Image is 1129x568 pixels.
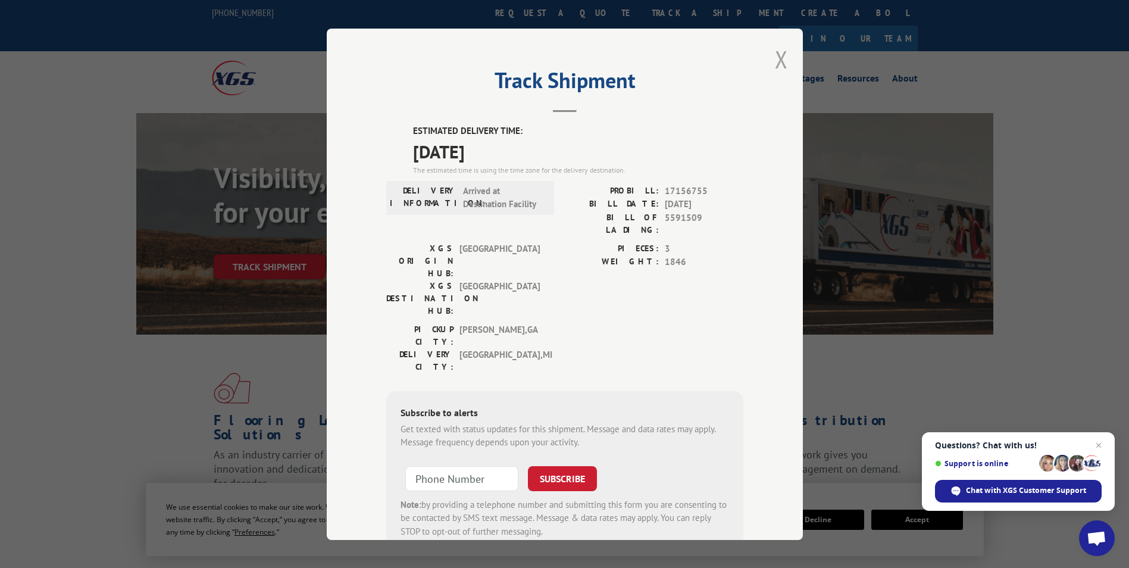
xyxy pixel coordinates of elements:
[565,184,659,198] label: PROBILL:
[390,184,457,211] label: DELIVERY INFORMATION:
[413,164,743,175] div: The estimated time is using the time zone for the delivery destination.
[565,211,659,236] label: BILL OF LADING:
[386,323,454,348] label: PICKUP CITY:
[413,138,743,164] span: [DATE]
[459,279,540,317] span: [GEOGRAPHIC_DATA]
[665,184,743,198] span: 17156755
[935,480,1102,503] div: Chat with XGS Customer Support
[386,242,454,279] label: XGS ORIGIN HUB:
[935,459,1035,468] span: Support is online
[386,72,743,95] h2: Track Shipment
[401,422,729,449] div: Get texted with status updates for this shipment. Message and data rates may apply. Message frequ...
[565,255,659,269] label: WEIGHT:
[1092,438,1106,452] span: Close chat
[528,466,597,491] button: SUBSCRIBE
[401,498,729,538] div: by providing a telephone number and submitting this form you are consenting to be contacted by SM...
[459,348,540,373] span: [GEOGRAPHIC_DATA] , MI
[405,466,518,491] input: Phone Number
[935,441,1102,450] span: Questions? Chat with us!
[401,498,421,510] strong: Note:
[665,211,743,236] span: 5591509
[665,255,743,269] span: 1846
[966,485,1086,496] span: Chat with XGS Customer Support
[1079,520,1115,556] div: Open chat
[413,124,743,138] label: ESTIMATED DELIVERY TIME:
[665,198,743,211] span: [DATE]
[386,348,454,373] label: DELIVERY CITY:
[565,198,659,211] label: BILL DATE:
[401,405,729,422] div: Subscribe to alerts
[463,184,543,211] span: Arrived at Destination Facility
[459,242,540,279] span: [GEOGRAPHIC_DATA]
[775,43,788,75] button: Close modal
[565,242,659,255] label: PIECES:
[459,323,540,348] span: [PERSON_NAME] , GA
[386,279,454,317] label: XGS DESTINATION HUB:
[665,242,743,255] span: 3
